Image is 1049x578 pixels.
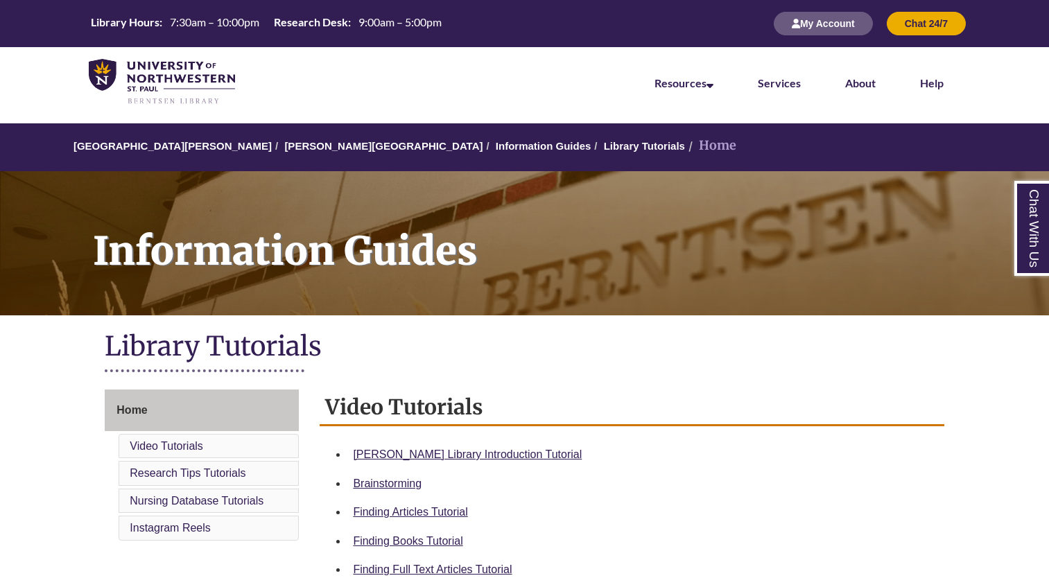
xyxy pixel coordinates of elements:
[685,136,736,156] li: Home
[85,15,447,33] a: Hours Today
[268,15,353,30] th: Research Desk:
[130,495,263,507] a: Nursing Database Tutorials
[130,440,203,452] a: Video Tutorials
[654,76,713,89] a: Resources
[353,535,462,547] a: Finding Books Tutorial
[353,448,582,460] a: [PERSON_NAME] Library Introduction Tutorial
[496,140,591,152] a: Information Guides
[130,522,211,534] a: Instagram Reels
[73,140,272,152] a: [GEOGRAPHIC_DATA][PERSON_NAME]
[353,478,422,489] a: Brainstorming
[170,15,259,28] span: 7:30am – 10:00pm
[774,12,873,35] button: My Account
[353,563,512,575] a: Finding Full Text Articles Tutorial
[105,389,299,431] a: Home
[358,15,442,28] span: 9:00am – 5:00pm
[920,76,944,89] a: Help
[774,17,873,29] a: My Account
[85,15,164,30] th: Library Hours:
[116,404,147,416] span: Home
[845,76,876,89] a: About
[89,59,235,105] img: UNWSP Library Logo
[604,140,685,152] a: Library Tutorials
[758,76,801,89] a: Services
[320,389,944,426] h2: Video Tutorials
[887,17,966,29] a: Chat 24/7
[105,329,944,366] h1: Library Tutorials
[284,140,483,152] a: [PERSON_NAME][GEOGRAPHIC_DATA]
[130,467,245,479] a: Research Tips Tutorials
[105,389,299,543] div: Guide Page Menu
[353,506,467,518] a: Finding Articles Tutorial
[85,15,447,32] table: Hours Today
[78,171,1049,297] h1: Information Guides
[887,12,966,35] button: Chat 24/7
